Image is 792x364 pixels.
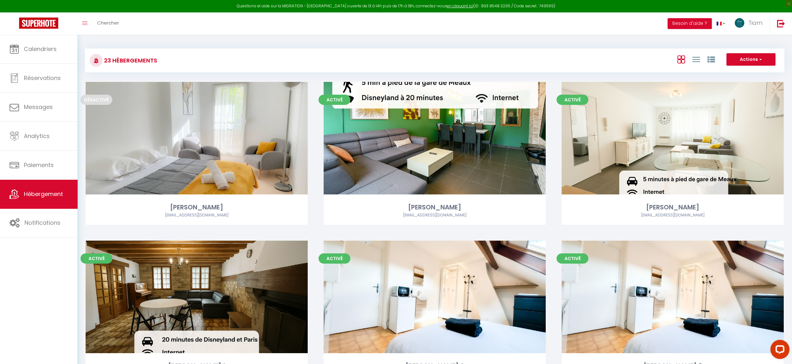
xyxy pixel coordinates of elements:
[178,132,216,144] a: Editer
[416,291,454,303] a: Editer
[24,190,63,198] span: Hébergement
[24,103,53,111] span: Messages
[707,54,715,64] a: Vue par Groupe
[557,95,588,105] span: Activé
[777,19,785,27] img: logout
[557,253,588,264] span: Activé
[447,3,473,9] a: en cliquant ici
[416,132,454,144] a: Editer
[562,212,784,218] div: Airbnb
[668,18,712,29] button: Besoin d'aide ?
[319,253,350,264] span: Activé
[178,291,216,303] a: Editer
[654,291,692,303] a: Editer
[102,53,157,68] h3: 23 Hébergements
[24,74,61,82] span: Réservations
[25,219,60,227] span: Notifications
[726,53,775,66] button: Actions
[81,95,112,105] span: Désactivé
[324,202,546,212] div: [PERSON_NAME]
[81,253,112,264] span: Activé
[730,12,770,35] a: ... Tiam
[765,337,792,364] iframe: LiveChat chat widget
[86,212,308,218] div: Airbnb
[92,12,124,35] a: Chercher
[324,212,546,218] div: Airbnb
[562,202,784,212] div: [PERSON_NAME]
[735,18,744,28] img: ...
[24,45,57,53] span: Calendriers
[24,132,50,140] span: Analytics
[24,161,54,169] span: Paiements
[97,19,119,26] span: Chercher
[19,18,58,29] img: Super Booking
[86,202,308,212] div: [PERSON_NAME]
[748,19,762,27] span: Tiam
[654,132,692,144] a: Editer
[692,54,700,64] a: Vue en Liste
[677,54,685,64] a: Vue en Box
[319,95,350,105] span: Activé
